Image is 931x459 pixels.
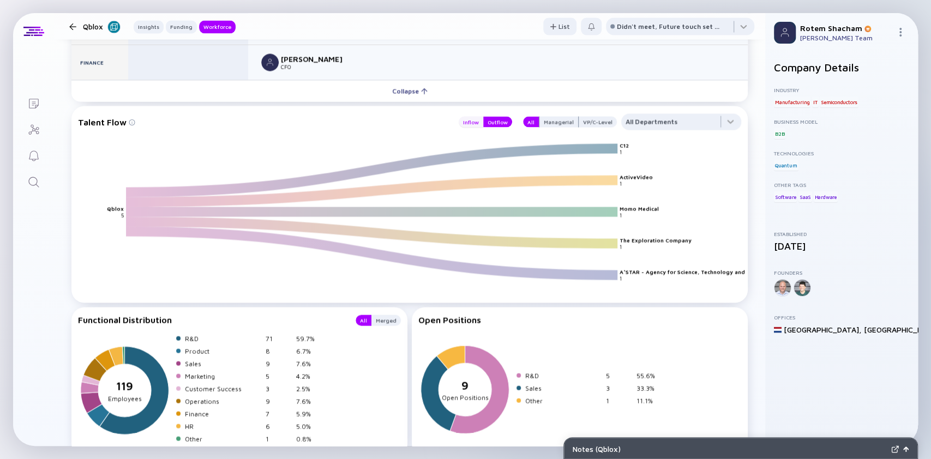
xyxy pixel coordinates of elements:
[166,20,197,33] button: Funding
[185,359,261,367] div: Sales
[620,148,622,154] text: 1
[296,397,322,405] div: 7.6%
[620,179,622,186] text: 1
[134,20,164,33] button: Insights
[774,96,810,107] div: Manufacturing
[356,315,371,325] button: All
[636,371,663,379] div: 55.6%
[266,422,292,430] div: 6
[620,243,622,249] text: 1
[296,359,322,367] div: 7.6%
[166,21,197,32] div: Funding
[539,116,579,127] button: Managerial
[891,445,899,453] img: Expand Notes
[620,204,659,211] text: Momo Medical
[371,315,401,325] button: Merged
[774,128,785,139] div: B2B
[620,141,629,148] text: C12
[199,20,236,33] button: Workforce
[71,80,748,101] button: Collapse
[774,160,798,171] div: Quantum
[261,53,279,71] img: Bauke van Rhijn picture
[107,204,124,211] text: Qblox
[13,116,54,142] a: Investor Map
[606,396,632,404] div: 1
[296,384,322,392] div: 2.5%
[774,231,909,237] div: Established
[606,384,632,392] div: 3
[525,396,602,404] div: Other
[820,96,858,107] div: Semiconductors
[386,82,434,99] div: Collapse
[606,371,632,379] div: 5
[774,22,796,44] img: Profile Picture
[774,240,909,252] div: [DATE]
[185,397,261,405] div: Operations
[185,434,261,443] div: Other
[543,17,576,35] button: List
[266,347,292,355] div: 8
[185,334,261,342] div: R&D
[774,269,909,276] div: Founders
[774,61,909,74] h2: Company Details
[636,384,663,392] div: 33.3%
[539,116,578,127] div: Managerial
[774,150,909,156] div: Technologies
[281,63,353,70] div: CFO
[774,182,909,188] div: Other Tags
[296,434,322,443] div: 0.8%
[814,191,838,202] div: Hardware
[798,191,812,202] div: SaaS
[579,116,617,127] button: VP/C-Level
[83,20,121,33] div: Qblox
[459,116,483,127] button: Inflow
[266,384,292,392] div: 3
[134,21,164,32] div: Insights
[896,28,905,37] img: Menu
[620,274,622,281] text: 1
[296,372,322,380] div: 4.2%
[774,191,797,202] div: Software
[281,54,353,63] div: [PERSON_NAME]
[620,211,622,218] text: 1
[78,113,448,130] div: Talent Flow
[543,18,576,35] div: List
[13,142,54,168] a: Reminders
[573,444,887,454] div: Notes ( Qblox )
[418,315,741,324] div: Open Positions
[199,21,236,32] div: Workforce
[784,325,862,334] div: [GEOGRAPHIC_DATA] ,
[774,314,909,321] div: Offices
[78,315,345,325] div: Functional Distribution
[185,409,261,418] div: Finance
[266,434,292,443] div: 1
[525,384,602,392] div: Sales
[903,446,909,452] img: Open Notes
[13,168,54,194] a: Search
[266,397,292,405] div: 9
[266,409,292,418] div: 7
[185,347,261,355] div: Product
[774,118,909,125] div: Business Model
[185,372,261,380] div: Marketing
[185,422,261,430] div: HR
[266,334,292,342] div: 71
[636,396,663,404] div: 11.1%
[296,347,322,355] div: 6.7%
[800,23,892,33] div: Rotem Shacham
[185,384,261,392] div: Customer Success
[617,22,720,31] div: Didn't meet, Future touch set in OPTX
[296,409,322,418] div: 5.9%
[483,116,512,127] button: Outflow
[266,372,292,380] div: 5
[121,211,124,218] text: 5
[296,334,322,342] div: 59.7%
[266,359,292,367] div: 9
[774,87,909,93] div: Industry
[525,371,602,379] div: R&D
